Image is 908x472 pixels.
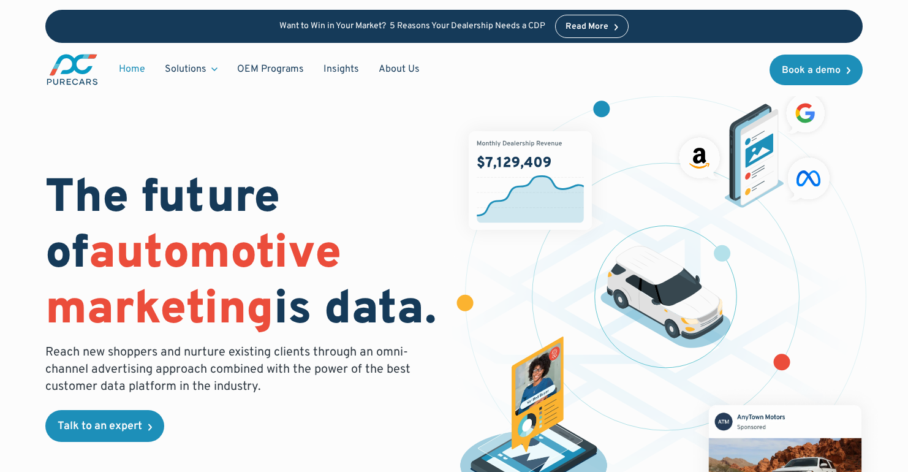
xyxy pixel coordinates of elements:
[314,58,369,81] a: Insights
[58,421,142,432] div: Talk to an expert
[165,63,206,76] div: Solutions
[45,410,164,442] a: Talk to an expert
[782,66,841,75] div: Book a demo
[45,226,341,340] span: automotive marketing
[369,58,429,81] a: About Us
[566,23,608,31] div: Read More
[673,88,836,208] img: ads on social media and advertising partners
[469,131,592,230] img: chart showing monthly dealership revenue of $7m
[155,58,227,81] div: Solutions
[227,58,314,81] a: OEM Programs
[109,58,155,81] a: Home
[45,53,99,86] a: main
[45,172,439,340] h1: The future of is data.
[45,344,418,395] p: Reach new shoppers and nurture existing clients through an omni-channel advertising approach comb...
[279,21,545,32] p: Want to Win in Your Market? 5 Reasons Your Dealership Needs a CDP
[770,55,863,85] a: Book a demo
[45,53,99,86] img: purecars logo
[600,246,730,349] img: illustration of a vehicle
[555,15,629,38] a: Read More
